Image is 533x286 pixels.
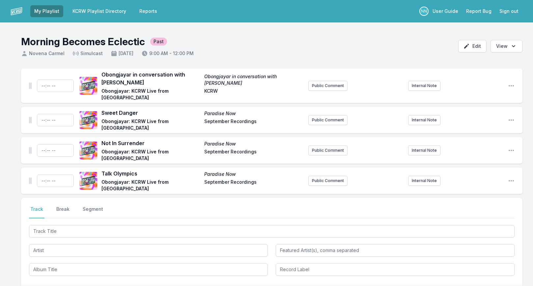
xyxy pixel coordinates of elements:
[101,179,200,192] span: Obongjayar: KCRW Live from [GEOGRAPHIC_DATA]
[458,40,487,52] button: Edit
[508,117,515,123] button: Open playlist item options
[29,147,32,154] img: Drag Handle
[141,50,194,57] span: 9:00 AM - 12:00 PM
[29,177,32,184] img: Drag Handle
[101,118,200,131] span: Obongjayar: KCRW Live from [GEOGRAPHIC_DATA]
[204,110,303,117] span: Paradise Now
[79,141,98,160] img: Paradise Now
[11,5,22,17] img: logo-white-87cec1fa9cbef997252546196dc51331.png
[21,50,65,57] span: Novena Carmel
[101,139,200,147] span: Not In Surrender
[37,114,74,126] input: Timestamp
[21,36,145,48] h1: Morning Becomes Eclectic
[408,81,440,91] button: Internal Note
[37,144,74,157] input: Timestamp
[508,82,515,89] button: Open playlist item options
[30,5,63,17] a: My Playlist
[276,263,515,276] input: Record Label
[37,175,74,187] input: Timestamp
[69,5,130,17] a: KCRW Playlist Directory
[81,206,104,218] button: Segment
[29,117,32,123] img: Drag Handle
[204,73,303,86] span: Obongjayar in conversation with [PERSON_NAME]
[135,5,161,17] a: Reports
[419,7,429,16] p: Nassir Nassirzadeh
[508,147,515,154] button: Open playlist item options
[429,5,462,17] a: User Guide
[72,50,103,57] span: Simulcast
[408,145,440,155] button: Internal Note
[204,118,303,131] span: September Recordings
[491,40,522,52] button: Open options
[308,145,348,155] button: Public Comment
[495,5,522,17] button: Sign out
[101,71,200,86] span: Obongjayar in conversation with [PERSON_NAME]
[29,244,268,257] input: Artist
[204,88,303,101] span: KCRW
[308,81,348,91] button: Public Comment
[150,38,167,46] span: Past
[408,115,440,125] button: Internal Note
[101,148,200,162] span: Obongjayar: KCRW Live from [GEOGRAPHIC_DATA]
[29,206,44,218] button: Track
[29,82,32,89] img: Drag Handle
[79,172,98,190] img: Paradise Now
[79,111,98,129] img: Paradise Now
[204,148,303,162] span: September Recordings
[111,50,133,57] span: [DATE]
[101,109,200,117] span: Sweet Danger
[204,179,303,192] span: September Recordings
[308,115,348,125] button: Public Comment
[79,77,98,95] img: Obongjayar in conversation with Novena Carmel
[408,176,440,186] button: Internal Note
[204,141,303,147] span: Paradise Now
[29,263,268,276] input: Album Title
[37,79,74,92] input: Timestamp
[204,171,303,177] span: Paradise Now
[308,176,348,186] button: Public Comment
[462,5,495,17] a: Report Bug
[55,206,71,218] button: Break
[101,170,200,177] span: Talk Olympics
[29,225,515,238] input: Track Title
[276,244,515,257] input: Featured Artist(s), comma separated
[101,88,200,101] span: Obongjayar: KCRW Live from [GEOGRAPHIC_DATA]
[508,177,515,184] button: Open playlist item options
